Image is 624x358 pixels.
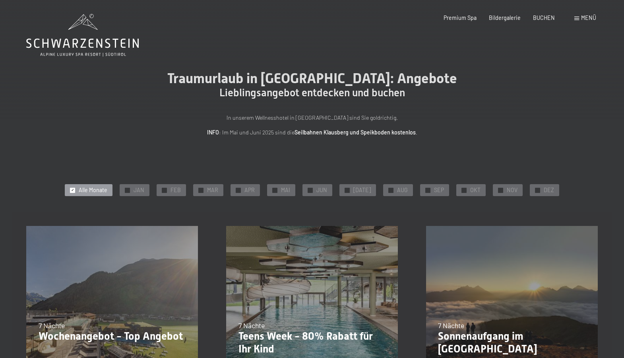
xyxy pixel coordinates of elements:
span: MAR [207,186,218,194]
a: Bildergalerie [489,14,521,21]
span: JAN [134,186,144,194]
span: APR [244,186,255,194]
span: OKT [470,186,481,194]
p: : Im Mai und Juni 2025 sind die . [137,128,487,137]
span: ✓ [346,188,349,193]
span: ✓ [273,188,277,193]
span: SEP [434,186,444,194]
p: Wochenangebot - Top Angebot [39,330,186,343]
span: [DATE] [353,186,371,194]
span: ✓ [462,188,465,193]
strong: INFO [207,129,219,136]
span: Menü [581,14,596,21]
span: 7 Nächte [438,321,464,330]
span: DEZ [544,186,554,194]
span: ✓ [237,188,240,193]
span: FEB [171,186,181,194]
span: ✓ [71,188,74,193]
span: Lieblingsangebot entdecken und buchen [219,87,405,99]
span: ✓ [536,188,539,193]
span: 7 Nächte [238,321,265,330]
span: JUN [316,186,327,194]
span: ✓ [200,188,203,193]
span: NOV [507,186,517,194]
span: AUG [397,186,408,194]
a: Premium Spa [444,14,477,21]
span: ✓ [309,188,312,193]
span: ✓ [163,188,166,193]
strong: Seilbahnen Klausberg und Speikboden kostenlos [295,129,416,136]
span: ✓ [126,188,129,193]
span: Traumurlaub in [GEOGRAPHIC_DATA]: Angebote [167,70,457,86]
span: Alle Monate [79,186,107,194]
span: 7 Nächte [39,321,65,330]
span: MAI [281,186,290,194]
p: In unserem Wellnesshotel in [GEOGRAPHIC_DATA] sind Sie goldrichtig. [137,113,487,123]
a: BUCHEN [533,14,555,21]
span: ✓ [499,188,502,193]
p: Teens Week - 80% Rabatt für Ihr Kind [238,330,386,355]
p: Sonnenaufgang im [GEOGRAPHIC_DATA] [438,330,585,355]
span: ✓ [426,188,429,193]
span: ✓ [390,188,393,193]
